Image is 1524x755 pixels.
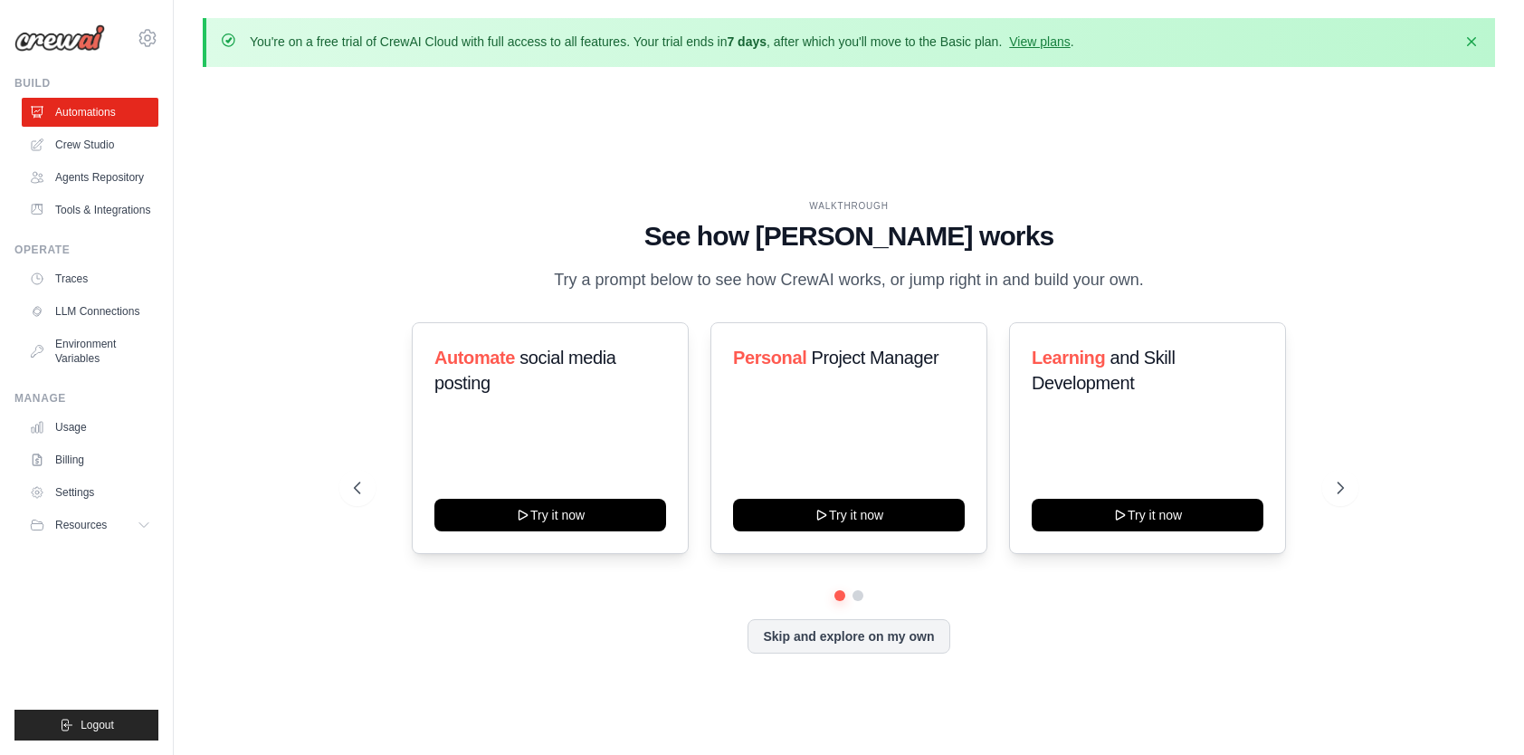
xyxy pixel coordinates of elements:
span: Personal [733,348,806,368]
a: Settings [22,478,158,507]
div: Build [14,76,158,91]
button: Skip and explore on my own [748,619,949,654]
span: social media posting [434,348,616,393]
a: LLM Connections [22,297,158,326]
button: Logout [14,710,158,741]
a: Usage [22,413,158,442]
span: Logout [81,718,114,732]
span: Project Manager [811,348,938,368]
p: Try a prompt below to see how CrewAI works, or jump right in and build your own. [545,267,1153,293]
a: Agents Repository [22,163,158,192]
a: Billing [22,445,158,474]
img: Logo [14,24,105,52]
button: Resources [22,511,158,540]
span: Learning [1032,348,1105,368]
div: WALKTHROUGH [354,199,1344,213]
h1: See how [PERSON_NAME] works [354,220,1344,253]
button: Try it now [733,499,965,531]
div: Manage [14,391,158,406]
a: View plans [1009,34,1070,49]
span: Resources [55,518,107,532]
button: Try it now [434,499,666,531]
p: You're on a free trial of CrewAI Cloud with full access to all features. Your trial ends in , aft... [250,33,1074,51]
strong: 7 days [727,34,767,49]
a: Traces [22,264,158,293]
div: Operate [14,243,158,257]
a: Automations [22,98,158,127]
button: Try it now [1032,499,1263,531]
a: Tools & Integrations [22,196,158,225]
a: Environment Variables [22,330,158,373]
span: Automate [434,348,515,368]
a: Crew Studio [22,130,158,159]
